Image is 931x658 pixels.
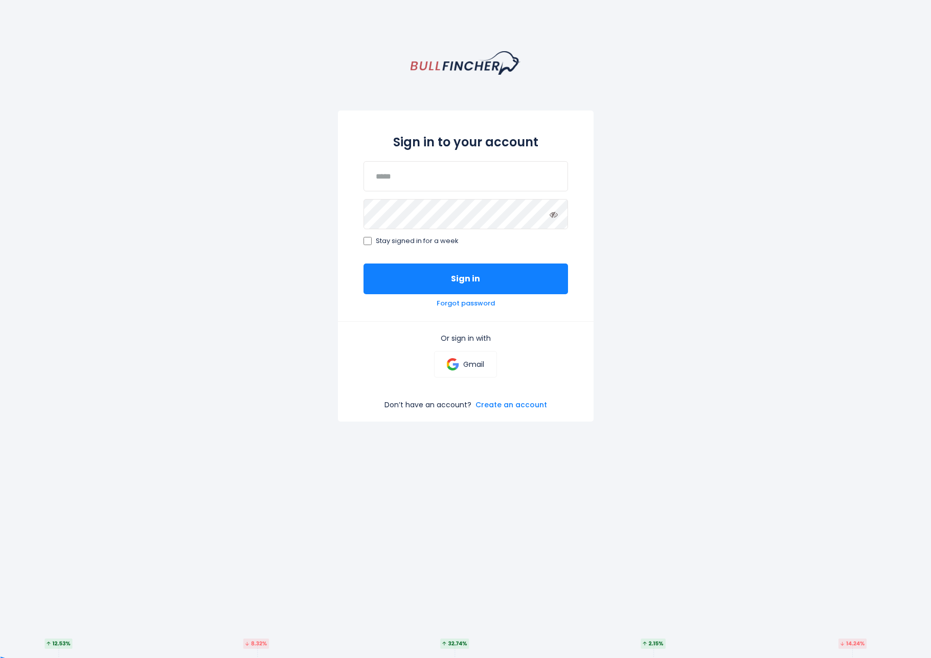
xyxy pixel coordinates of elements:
[364,264,568,294] button: Sign in
[364,334,568,343] p: Or sign in with
[364,237,372,245] input: Stay signed in for a week
[364,133,568,151] h2: Sign in to your account
[376,237,459,246] span: Stay signed in for a week
[463,360,484,369] p: Gmail
[434,351,497,378] a: Gmail
[475,400,547,409] a: Create an account
[411,51,520,75] a: homepage
[384,400,471,409] p: Don’t have an account?
[437,299,495,308] a: Forgot password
